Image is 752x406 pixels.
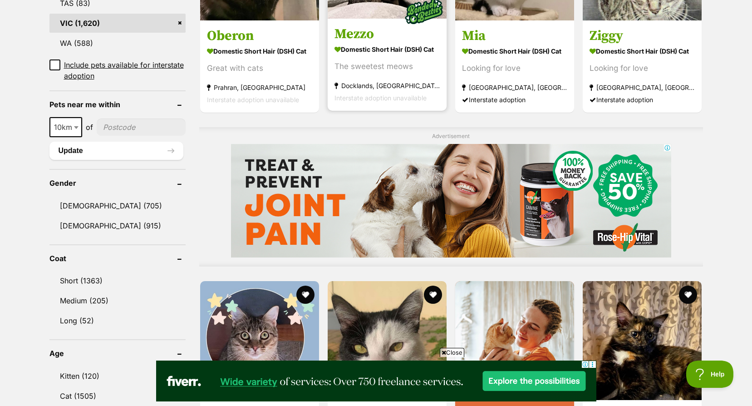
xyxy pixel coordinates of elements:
span: Close [440,348,464,357]
img: Honey - Domestic Short Hair (DSH) Cat [583,281,702,400]
a: Oberon Domestic Short Hair (DSH) Cat Great with cats Prahran, [GEOGRAPHIC_DATA] Interstate adopti... [200,20,319,113]
button: favourite [296,286,315,304]
span: 10km [50,121,81,134]
h3: Mezzo [334,25,440,43]
a: Include pets available for interstate adoption [49,59,186,81]
a: Kitten (120) [49,366,186,386]
h3: Oberon [207,27,312,45]
span: Interstate adoption unavailable [207,96,299,104]
a: Mezzo Domestic Short Hair (DSH) Cat The sweetest meows Docklands, [GEOGRAPHIC_DATA] Interstate ad... [328,19,447,111]
div: Looking for love [462,62,567,74]
a: Medium (205) [49,291,186,310]
strong: Docklands, [GEOGRAPHIC_DATA] [334,79,440,92]
div: Looking for love [590,62,695,74]
span: of [86,122,93,133]
strong: Domestic Short Hair (DSH) Cat [462,45,567,58]
span: Include pets available for interstate adoption [64,59,186,81]
a: WA (588) [49,34,186,53]
strong: Domestic Short Hair (DSH) Cat [590,45,695,58]
header: Coat [49,254,186,262]
img: Mask - Domestic Short Hair (DSH) Cat [328,281,447,400]
a: [DEMOGRAPHIC_DATA] (915) [49,216,186,235]
button: favourite [679,286,698,304]
strong: Domestic Short Hair (DSH) Cat [334,43,440,56]
h3: Ziggy [590,27,695,45]
span: Interstate adoption unavailable [334,94,427,102]
header: Gender [49,179,186,187]
header: Pets near me within [49,100,186,109]
strong: Domestic Short Hair (DSH) Cat [207,45,312,58]
iframe: Advertisement [231,144,671,257]
div: Interstate adoption [462,94,567,106]
strong: [GEOGRAPHIC_DATA], [GEOGRAPHIC_DATA] [462,81,567,94]
iframe: Help Scout Beacon - Open [686,361,734,388]
a: Ziggy Domestic Short Hair (DSH) Cat Looking for love [GEOGRAPHIC_DATA], [GEOGRAPHIC_DATA] Interst... [583,20,702,113]
button: favourite [424,286,442,304]
button: Update [49,142,183,160]
a: Mia Domestic Short Hair (DSH) Cat Looking for love [GEOGRAPHIC_DATA], [GEOGRAPHIC_DATA] Interstat... [455,20,574,113]
img: Dimity ^^Dandy Cat Rescue^^ - Domestic Short Hair (DSH) Cat [200,281,319,400]
strong: [GEOGRAPHIC_DATA], [GEOGRAPHIC_DATA] [590,81,695,94]
a: Long (52) [49,311,186,330]
a: [DEMOGRAPHIC_DATA] (705) [49,196,186,215]
header: Age [49,349,186,357]
div: The sweetest meows [334,60,440,73]
span: 10km [49,117,82,137]
a: VIC (1,620) [49,14,186,33]
div: Advertisement [199,127,703,267]
a: Cat (1505) [49,386,186,406]
div: Great with cats [207,62,312,74]
div: Interstate adoption [590,94,695,106]
a: Short (1363) [49,271,186,290]
strong: Prahran, [GEOGRAPHIC_DATA] [207,81,312,94]
input: postcode [97,119,186,136]
h3: Mia [462,27,567,45]
iframe: Advertisement [156,361,596,401]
